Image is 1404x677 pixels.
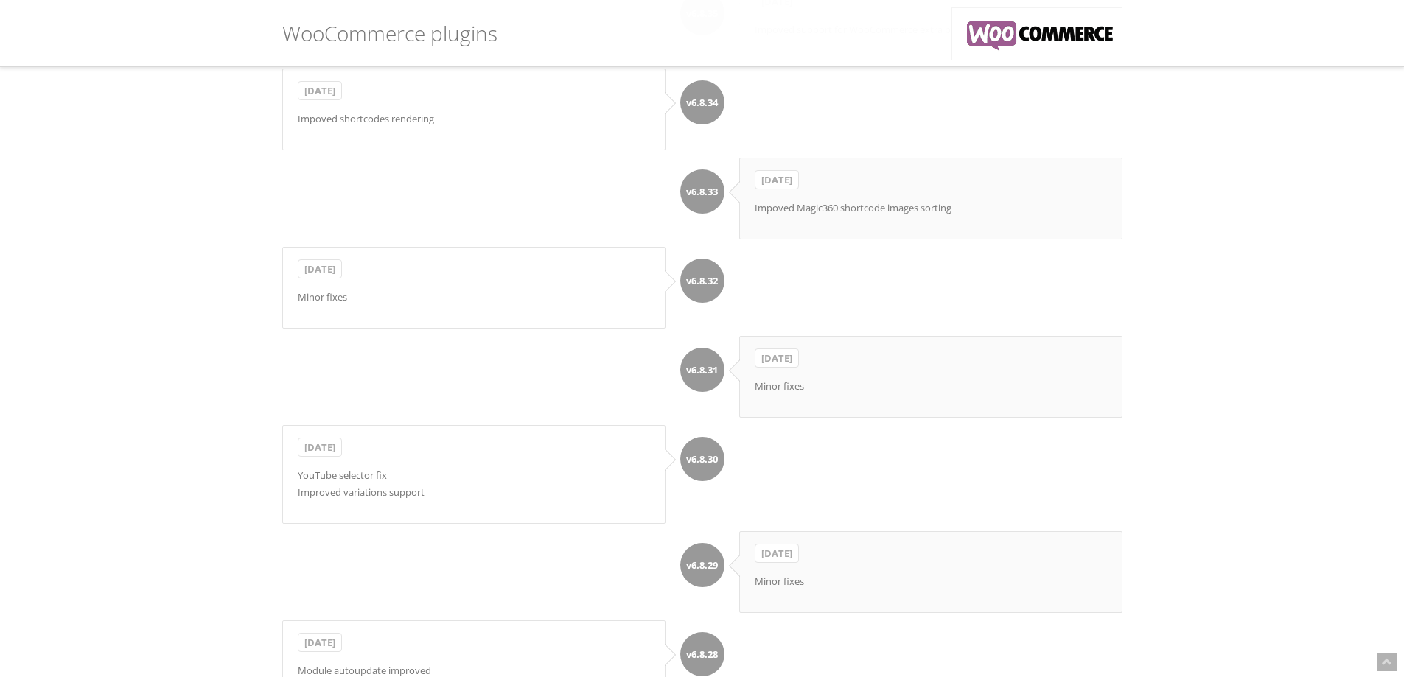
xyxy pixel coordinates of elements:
[755,573,1107,590] p: Minor fixes
[298,81,342,100] b: [DATE]
[755,378,1107,395] p: Minor fixes
[298,111,650,127] p: Impoved shortcodes rendering
[680,632,724,676] div: v6.8.28
[680,169,724,214] div: v6.8.33
[755,544,799,563] b: [DATE]
[755,200,1107,217] p: Impoved Magic360 shortcode images sorting
[755,348,799,368] b: [DATE]
[755,170,799,189] b: [DATE]
[298,438,342,457] b: [DATE]
[298,289,650,306] p: Minor fixes
[680,80,724,124] div: v6.8.34
[298,633,342,652] b: [DATE]
[282,11,497,55] h1: WooCommerce plugins
[680,437,724,481] div: v6.8.30
[680,348,724,392] div: v6.8.31
[680,259,724,303] div: v6.8.32
[298,467,650,501] p: YouTube selector fix Improved variations support
[680,543,724,587] div: v6.8.29
[298,259,342,278] b: [DATE]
